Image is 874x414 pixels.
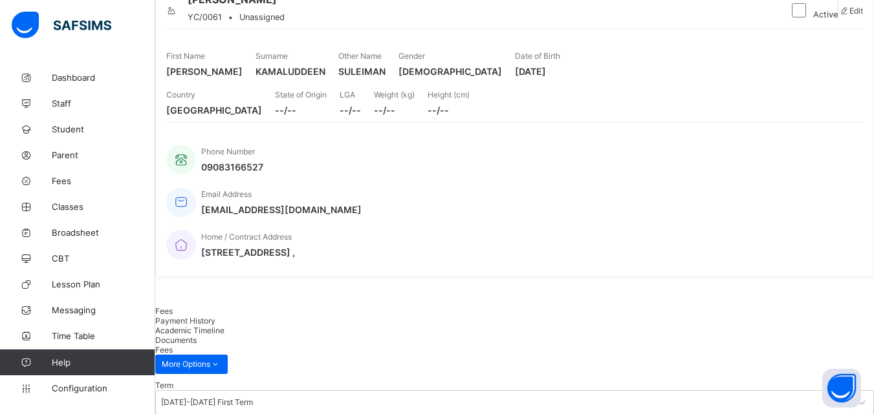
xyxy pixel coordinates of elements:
span: Configuration [52,383,155,393]
span: Academic Timeline [155,326,224,335]
span: Date of Birth [515,51,560,61]
span: Payment History [155,316,215,326]
span: Fees [155,345,173,355]
span: Email Address [201,189,252,199]
span: Height (cm) [428,90,470,99]
span: Dashboard [52,72,155,83]
span: Country [166,90,195,99]
span: --/-- [374,105,415,116]
span: YC/0061 [188,12,222,22]
span: Phone Number [201,147,255,156]
span: Other Name [338,51,382,61]
span: [EMAIL_ADDRESS][DOMAIN_NAME] [201,204,362,215]
span: --/-- [340,105,361,116]
span: Student [52,124,155,134]
span: Documents [155,335,197,345]
span: CBT [52,253,155,264]
span: More Options [162,359,221,369]
span: [DATE] [515,66,560,77]
span: Parent [52,150,155,160]
span: Term [155,380,173,390]
img: safsims [12,12,111,39]
span: Broadsheet [52,227,155,238]
span: Weight (kg) [374,90,415,99]
span: [PERSON_NAME] [166,66,243,77]
span: --/-- [275,105,327,116]
span: Gender [399,51,425,61]
span: KAMALUDDEEN [256,66,325,77]
div: • [188,12,285,22]
span: Staff [52,98,155,109]
span: Classes [52,202,155,212]
span: [GEOGRAPHIC_DATA] [166,105,262,116]
span: Active [813,10,838,19]
span: LGA [340,90,355,99]
span: Home / Contract Address [201,232,292,242]
span: SULEIMAN [338,66,386,77]
div: [DATE]-[DATE] First Term [161,397,253,407]
span: Surname [256,51,288,61]
span: Lesson Plan [52,279,155,289]
span: [DEMOGRAPHIC_DATA] [399,66,502,77]
span: Edit [849,6,863,16]
span: Time Table [52,331,155,341]
span: State of Origin [275,90,327,99]
span: Unassigned [239,12,285,22]
span: Fees [52,176,155,186]
span: Fees [155,306,173,316]
span: Help [52,357,155,367]
span: Messaging [52,305,155,315]
span: --/-- [428,105,470,116]
span: [STREET_ADDRESS] , [201,247,295,258]
span: 09083166527 [201,161,263,172]
button: Open asap [822,369,861,408]
span: First Name [166,51,205,61]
